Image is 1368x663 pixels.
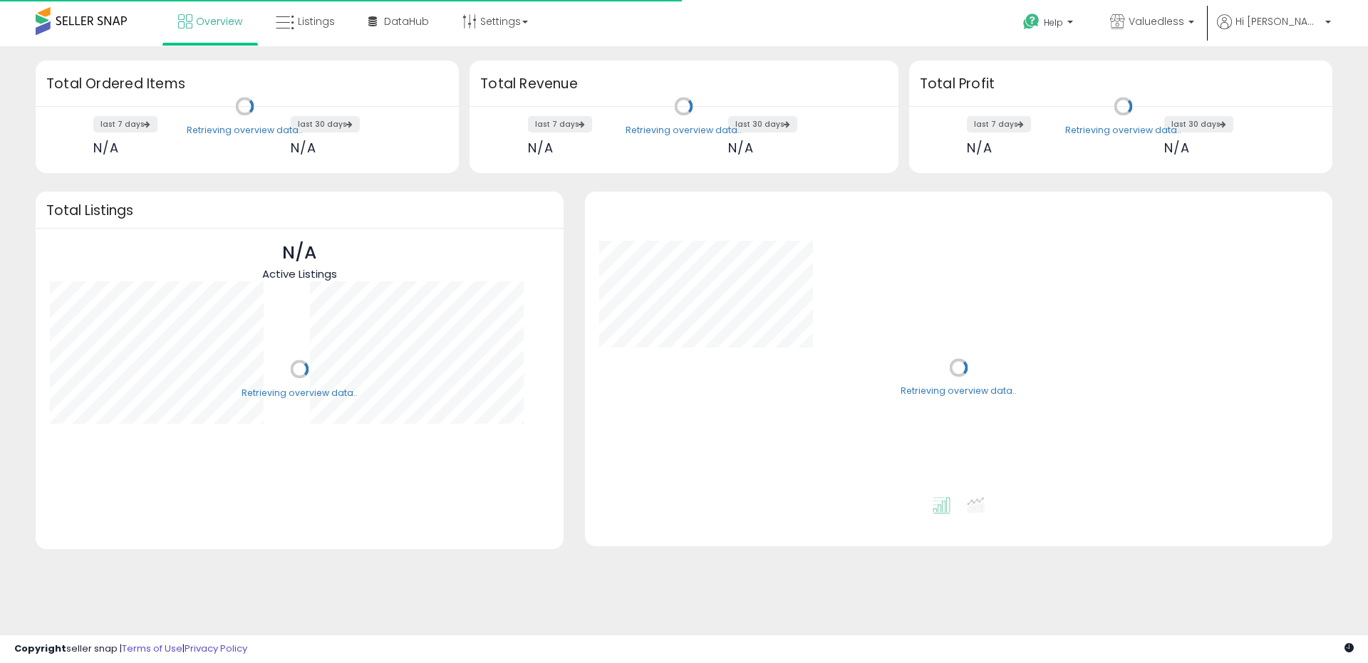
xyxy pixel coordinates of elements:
i: Get Help [1022,13,1040,31]
div: Retrieving overview data.. [626,124,742,137]
span: Valuedless [1129,14,1184,28]
a: Help [1012,2,1087,46]
span: Listings [298,14,335,28]
div: Retrieving overview data.. [1065,124,1181,137]
div: Retrieving overview data.. [187,124,303,137]
a: Hi [PERSON_NAME] [1217,14,1331,46]
span: Hi [PERSON_NAME] [1235,14,1321,28]
span: Help [1044,16,1063,28]
span: Overview [196,14,242,28]
div: Retrieving overview data.. [242,387,358,400]
span: DataHub [384,14,429,28]
div: Retrieving overview data.. [901,385,1017,398]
